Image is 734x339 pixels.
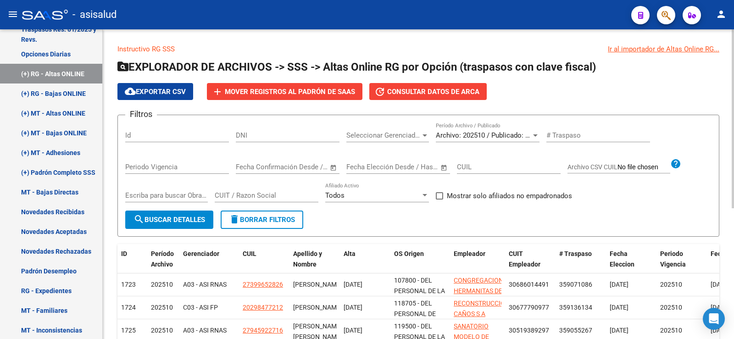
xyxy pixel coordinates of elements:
[183,327,227,334] span: A03 - ASI RNAS
[340,244,390,284] datatable-header-cell: Alta
[121,304,136,311] span: 1724
[608,44,719,54] div: Ir al importador de Altas Online RG...
[125,211,213,229] button: Buscar Detalles
[505,244,556,284] datatable-header-cell: CUIT Empleador
[7,9,18,20] mat-icon: menu
[606,244,656,284] datatable-header-cell: Fecha Eleccion
[243,250,256,257] span: CUIL
[660,250,686,268] span: Periodo Vigencia
[243,304,283,311] span: 20298477212
[439,162,450,173] button: Open calendar
[447,190,572,201] span: Mostrar solo afiliados no empadronados
[660,281,682,288] span: 202510
[121,281,136,288] span: 1723
[344,302,387,313] div: [DATE]
[293,250,322,268] span: Apellido y Nombre
[281,163,326,171] input: Fecha fin
[121,250,127,257] span: ID
[225,88,355,96] span: Mover registros al PADRÓN de SAAS
[392,163,436,171] input: Fecha fin
[147,244,179,284] datatable-header-cell: Período Archivo
[212,86,223,97] mat-icon: add
[436,131,547,139] span: Archivo: 202510 / Publicado: 202509
[344,325,387,336] div: [DATE]
[390,244,450,284] datatable-header-cell: OS Origen
[656,244,707,284] datatable-header-cell: Periodo Vigencia
[344,279,387,290] div: [DATE]
[221,211,303,229] button: Borrar Filtros
[660,327,682,334] span: 202510
[454,250,485,257] span: Empleador
[509,250,540,268] span: CUIT Empleador
[207,83,362,100] button: Mover registros al PADRÓN de SAAS
[567,163,617,171] span: Archivo CSV CUIL
[121,327,136,334] span: 1725
[556,244,606,284] datatable-header-cell: # Traspaso
[229,214,240,225] mat-icon: delete
[293,304,342,311] span: [PERSON_NAME]
[610,250,634,268] span: Fecha Eleccion
[151,281,173,288] span: 202510
[703,308,725,330] div: Open Intercom Messenger
[117,83,193,100] button: Exportar CSV
[328,162,339,173] button: Open calendar
[617,163,670,172] input: Archivo CSV CUIL
[346,163,384,171] input: Fecha inicio
[374,86,385,97] mat-icon: update
[117,244,147,284] datatable-header-cell: ID
[716,9,727,20] mat-icon: person
[117,61,596,73] span: EXPLORADOR DE ARCHIVOS -> SSS -> Altas Online RG por Opción (traspasos con clave fiscal)
[125,108,157,121] h3: Filtros
[117,45,175,53] a: Instructivo RG SSS
[325,191,345,200] span: Todos
[229,216,295,224] span: Borrar Filtros
[711,304,729,311] span: [DATE]
[344,250,356,257] span: Alta
[670,158,681,169] mat-icon: help
[610,281,628,288] span: [DATE]
[239,244,289,284] datatable-header-cell: CUIL
[387,88,479,96] span: Consultar datos de ARCA
[509,304,549,311] span: 30677790977
[236,163,273,171] input: Fecha inicio
[125,88,186,96] span: Exportar CSV
[394,277,445,315] span: 107800 - DEL PERSONAL DE LA INDUSTRIA DEL FIBROCEMENTO
[610,327,628,334] span: [DATE]
[509,327,549,334] span: 30519389297
[450,244,505,284] datatable-header-cell: Empleador
[711,327,729,334] span: [DATE]
[133,214,145,225] mat-icon: search
[559,281,592,288] span: 359071086
[394,250,424,257] span: OS Origen
[559,250,592,257] span: # Traspaso
[509,281,549,288] span: 30686014491
[559,327,592,334] span: 359055267
[183,281,227,288] span: A03 - ASI RNAS
[243,327,283,334] span: 27945922716
[660,304,682,311] span: 202510
[151,327,173,334] span: 202510
[454,300,510,317] span: RECONSTRUCCION CAÑOS S A
[289,244,340,284] datatable-header-cell: Apellido y Nombre
[346,131,421,139] span: Seleccionar Gerenciador
[133,216,205,224] span: Buscar Detalles
[151,304,173,311] span: 202510
[369,83,487,100] button: Consultar datos de ARCA
[293,281,342,288] span: [PERSON_NAME]
[454,277,503,305] span: CONGREGACION HERMANITAS DE LOS
[72,5,117,25] span: - asisalud
[151,250,174,268] span: Período Archivo
[183,304,218,311] span: C03 - ASI FP
[559,304,592,311] span: 359136134
[183,250,219,257] span: Gerenciador
[125,86,136,97] mat-icon: cloud_download
[711,281,729,288] span: [DATE]
[179,244,239,284] datatable-header-cell: Gerenciador
[243,281,283,288] span: 27399652826
[610,304,628,311] span: [DATE]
